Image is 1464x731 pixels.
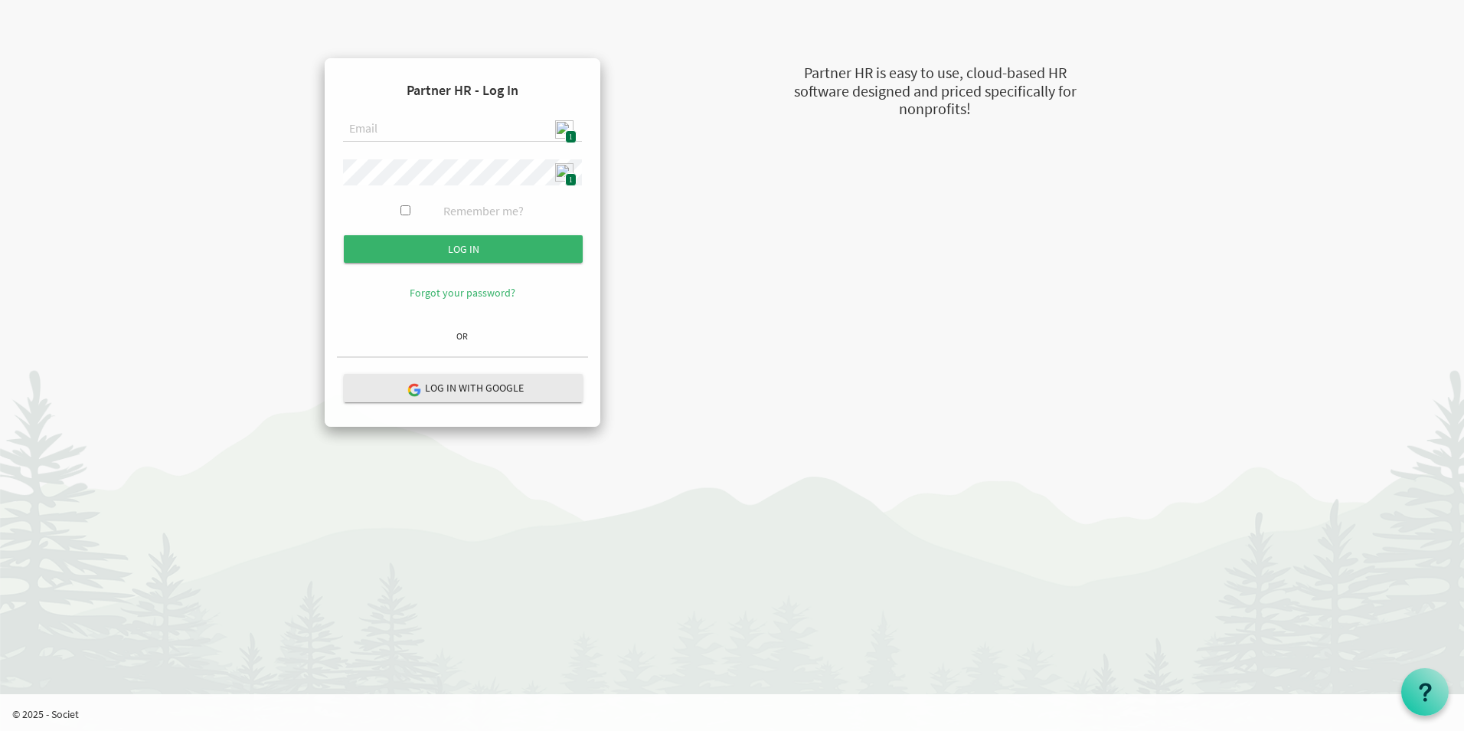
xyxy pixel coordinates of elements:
div: Partner HR is easy to use, cloud-based HR [717,62,1153,84]
a: Forgot your password? [410,286,515,300]
input: Email [343,116,582,143]
input: Log in [344,235,583,263]
img: npw-badge-icon.svg [555,163,574,182]
div: software designed and priced specifically for [717,80,1153,103]
h6: OR [337,331,588,341]
span: 1 [565,130,577,143]
label: Remember me? [443,202,524,220]
img: google-logo.png [407,382,420,396]
img: npw-badge-icon.svg [555,120,574,139]
p: © 2025 - Societ [12,706,1464,722]
span: 1 [565,173,577,186]
h4: Partner HR - Log In [337,70,588,110]
button: Log in with Google [344,374,583,402]
div: nonprofits! [717,98,1153,120]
